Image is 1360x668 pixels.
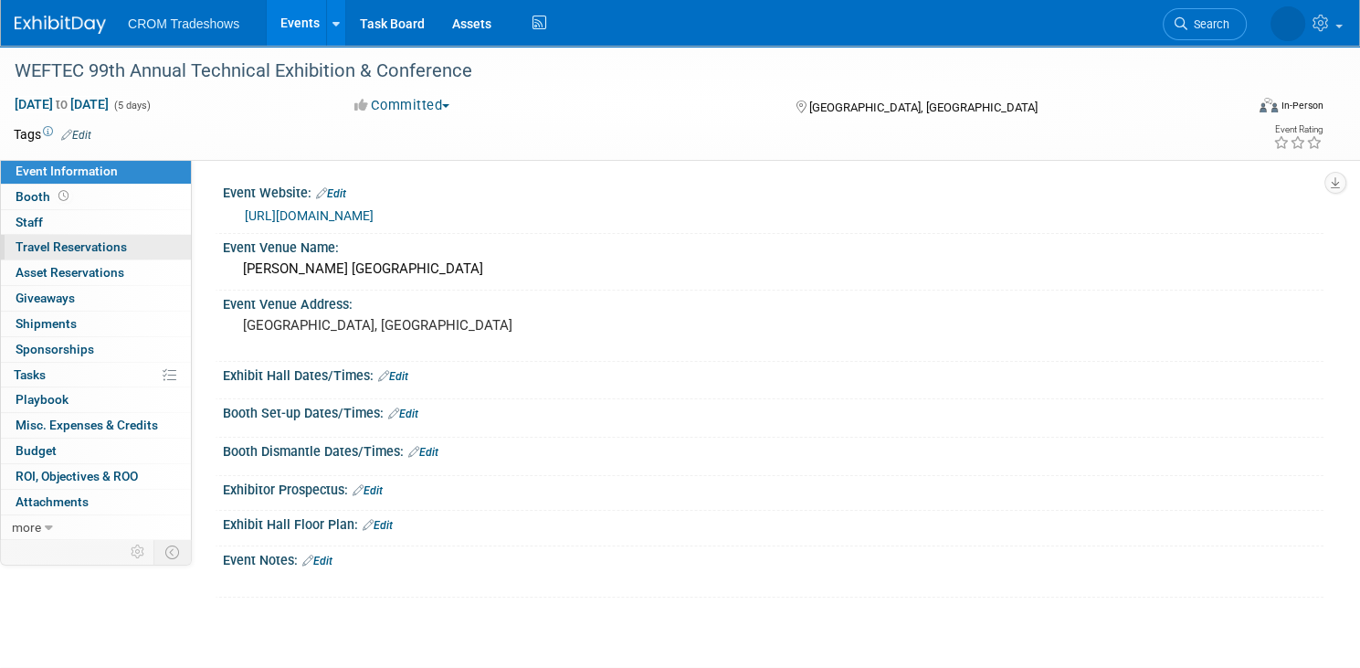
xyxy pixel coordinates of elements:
[388,408,418,420] a: Edit
[245,208,374,223] a: [URL][DOMAIN_NAME]
[1,387,191,412] a: Playbook
[1260,98,1278,112] img: Format-Inperson.png
[1,363,191,387] a: Tasks
[1281,99,1323,112] div: In-Person
[223,179,1323,203] div: Event Website:
[53,97,70,111] span: to
[1,490,191,514] a: Attachments
[16,392,69,407] span: Playbook
[1128,95,1323,122] div: Event Format
[1,185,191,209] a: Booth
[15,16,106,34] img: ExhibitDay
[1,413,191,438] a: Misc. Expenses & Credits
[237,255,1310,283] div: [PERSON_NAME] [GEOGRAPHIC_DATA]
[1273,125,1323,134] div: Event Rating
[1163,8,1247,40] a: Search
[223,546,1323,570] div: Event Notes:
[363,519,393,532] a: Edit
[14,367,46,382] span: Tasks
[223,438,1323,461] div: Booth Dismantle Dates/Times:
[1,312,191,336] a: Shipments
[348,96,457,115] button: Committed
[1,286,191,311] a: Giveaways
[1,210,191,235] a: Staff
[16,291,75,305] span: Giveaways
[408,446,438,459] a: Edit
[128,16,239,31] span: CROM Tradeshows
[55,189,72,203] span: Booth not reserved yet
[1,260,191,285] a: Asset Reservations
[16,239,127,254] span: Travel Reservations
[12,520,41,535] span: more
[16,443,57,458] span: Budget
[223,234,1323,257] div: Event Venue Name:
[378,370,408,383] a: Edit
[1187,17,1229,31] span: Search
[316,187,346,200] a: Edit
[16,342,94,356] span: Sponsorships
[1,464,191,489] a: ROI, Objectives & ROO
[302,555,332,567] a: Edit
[223,511,1323,535] div: Exhibit Hall Floor Plan:
[243,317,661,334] pre: [GEOGRAPHIC_DATA], [GEOGRAPHIC_DATA]
[1,515,191,540] a: more
[223,476,1323,500] div: Exhibitor Prospectus:
[16,265,124,280] span: Asset Reservations
[223,362,1323,386] div: Exhibit Hall Dates/Times:
[16,494,89,509] span: Attachments
[122,540,154,564] td: Personalize Event Tab Strip
[16,164,118,178] span: Event Information
[1,439,191,463] a: Budget
[223,291,1323,313] div: Event Venue Address:
[16,215,43,229] span: Staff
[16,418,158,432] span: Misc. Expenses & Credits
[14,96,110,112] span: [DATE] [DATE]
[154,540,192,564] td: Toggle Event Tabs
[1,337,191,362] a: Sponsorships
[1,235,191,260] a: Travel Reservations
[61,129,91,142] a: Edit
[353,484,383,497] a: Edit
[1,159,191,184] a: Event Information
[16,316,77,331] span: Shipments
[16,189,72,204] span: Booth
[809,101,1038,114] span: [GEOGRAPHIC_DATA], [GEOGRAPHIC_DATA]
[1270,6,1305,41] img: Alan Raymond
[14,125,91,143] td: Tags
[112,100,151,111] span: (5 days)
[16,469,138,483] span: ROI, Objectives & ROO
[8,55,1212,88] div: WEFTEC 99th Annual Technical Exhibition & Conference
[223,399,1323,423] div: Booth Set-up Dates/Times:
